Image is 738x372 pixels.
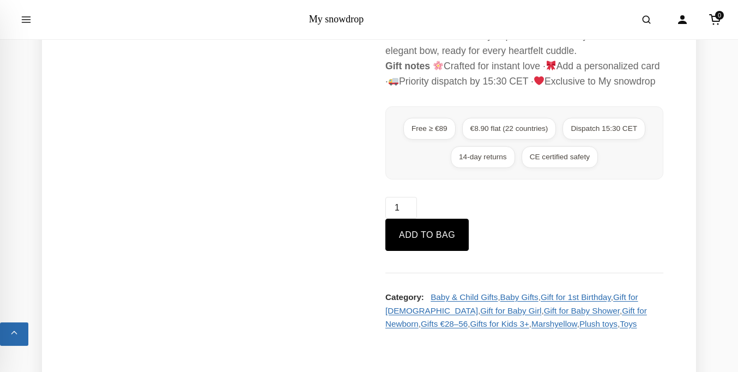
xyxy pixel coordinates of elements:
a: Gifts for Kids 3+ [470,319,529,328]
a: Gift for 1st Birthday [541,292,611,302]
a: Account [670,8,694,32]
strong: Category: [385,292,424,302]
input: Qty [385,197,417,219]
a: Gift for [DEMOGRAPHIC_DATA] [385,292,638,315]
a: Gift for Baby Girl [480,306,541,315]
span: Dispatch 15:30 CET [562,118,645,140]
a: Cart [703,8,727,32]
span: 0 [715,11,724,20]
p: Crafted for instant love · Add a personalized card · Priority dispatch by 15:30 CET · Exclusive t... [385,58,663,89]
strong: Gift notes [385,61,430,71]
span: CE certified safety [522,146,598,168]
button: Add to bag [385,219,469,251]
button: Open search [631,4,662,35]
a: Baby & Child Gifts [431,292,498,302]
img: 🌸 [433,61,443,70]
img: ❤️ [534,76,544,86]
a: My snowdrop [309,14,364,25]
span: €8.90 flat (22 countries) [462,118,556,140]
img: 🚚 [389,76,398,86]
a: Marshyellow [531,319,577,328]
span: Free ≥ €89 [403,118,456,140]
a: Baby Gifts [500,292,539,302]
a: Gifts €28–56 [421,319,468,328]
div: , , , , , , , , , , , [385,291,663,331]
a: Plush toys [579,319,618,328]
a: Gift for Newborn [385,306,647,328]
a: Toys [620,319,637,328]
img: 🎀 [546,61,556,70]
a: Gift for Baby Shower [544,306,620,315]
span: 14-day returns [451,146,515,168]
button: Open menu [11,4,41,35]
